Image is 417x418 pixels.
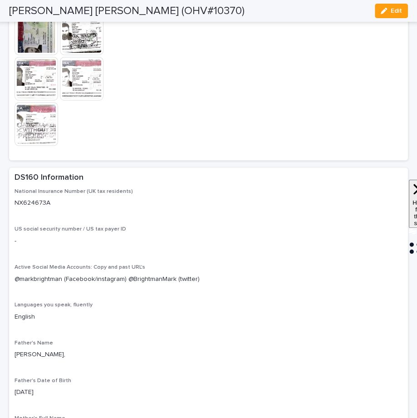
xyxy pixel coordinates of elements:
button: Edit [375,4,408,18]
span: Father's Date of Birth [15,378,71,383]
span: Edit [391,8,402,14]
span: US social security number / US tax payer ID [15,226,126,232]
h2: DS160 Information [15,173,83,183]
h2: [PERSON_NAME] [PERSON_NAME] (OHV#10370) [9,5,245,18]
span: Active Social Media Accounts: Copy and past URL's [15,264,145,270]
p: [DATE] [15,387,402,397]
span: National Insurance Number (UK tax residents) [15,189,133,194]
span: Languages you speak, fluently [15,302,93,307]
p: - [15,236,402,246]
p: English [15,312,402,321]
p: @markbrightman (Facebook/instagram) @BrightmanMark (twitter) [15,274,402,284]
span: Father's Name [15,340,53,345]
p: [PERSON_NAME], [15,349,402,359]
p: NX624673A [15,198,402,208]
